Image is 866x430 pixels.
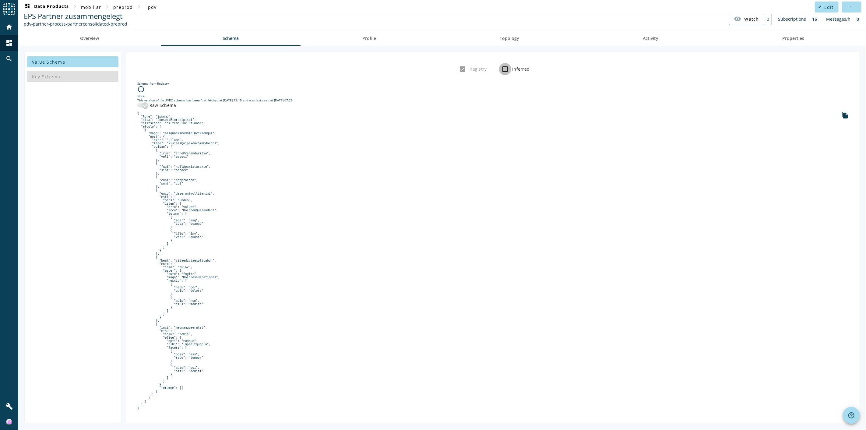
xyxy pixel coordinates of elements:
div: Messages/h [823,13,854,25]
mat-icon: chevron_right [71,3,79,10]
span: EPS Partner zusammengelegt [24,11,123,21]
label: Raw Schema [148,102,176,108]
mat-icon: more_horiz [848,5,851,9]
span: Overview [80,36,99,41]
button: Edit [815,2,839,12]
span: mobiliar [81,4,101,10]
button: Value Schema [27,56,118,67]
div: 0 [854,13,862,25]
div: This version of the AVRO schema has been first fetched at [DATE] 13:15 and was last seen at [DATE... [137,98,849,102]
span: pdv [148,4,157,10]
mat-icon: chevron_right [104,3,111,10]
div: 0 [764,13,772,25]
div: Subscriptions [775,13,809,25]
button: Data Products [21,2,71,12]
div: Schema from Registry [137,81,849,86]
span: Activity [643,36,659,41]
mat-icon: build [5,403,13,410]
span: Data Products [24,3,69,11]
mat-icon: help_outline [848,412,855,419]
i: file_copy [841,111,849,119]
mat-icon: edit [818,5,822,9]
span: Schema [223,36,239,41]
span: Topology [500,36,519,41]
i: info_outline [137,86,145,93]
div: Note: [137,94,849,98]
button: Watch [729,13,764,24]
mat-icon: home [5,23,13,31]
mat-icon: chevron_right [135,3,143,10]
pre: { "lore": "ipsumd", "sita": "ConsectEturadipisci", "elitseddo": "ei.temp.inc.utlabor", "etdolo": ... [137,111,849,410]
mat-icon: visibility [734,15,741,23]
img: spoud-logo.svg [3,3,15,15]
div: Kafka Topic: pdv-partner-process-partnerconsolidated-preprod [24,21,127,27]
mat-icon: search [5,55,13,62]
button: pdv [143,2,162,12]
span: Properties [782,36,804,41]
span: Watch [745,14,759,24]
label: Inferred [511,66,530,72]
div: 16 [809,13,820,25]
mat-icon: dashboard [24,3,31,11]
span: preprod [113,4,133,10]
span: Profile [362,36,376,41]
button: mobiliar [79,2,104,12]
span: Value Schema [32,59,65,65]
button: preprod [111,2,135,12]
span: Edit [824,4,834,10]
img: ce950ecd0e1bab489e5942bdff878568 [6,419,12,425]
mat-icon: dashboard [5,39,13,47]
